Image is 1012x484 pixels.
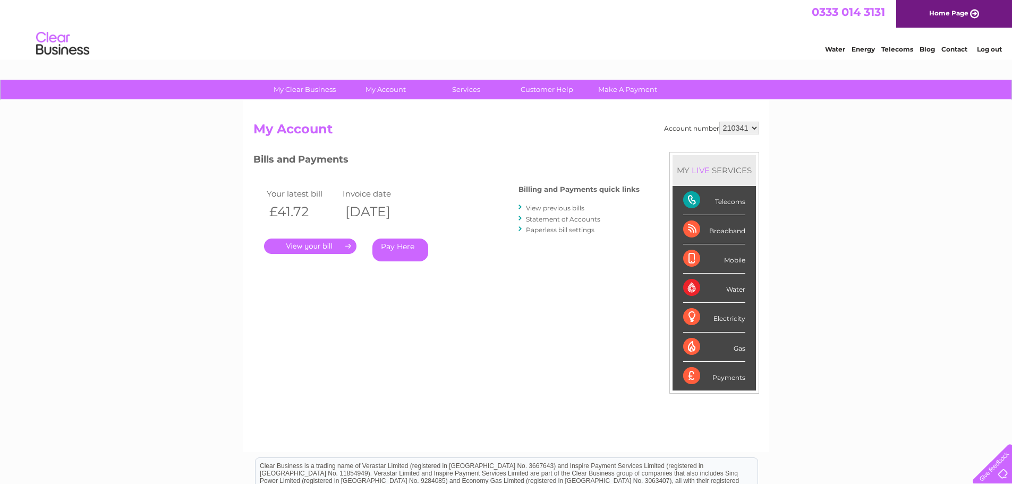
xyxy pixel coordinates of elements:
[342,80,429,99] a: My Account
[881,45,913,53] a: Telecoms
[261,80,348,99] a: My Clear Business
[340,186,416,201] td: Invoice date
[683,333,745,362] div: Gas
[526,226,594,234] a: Paperless bill settings
[264,239,356,254] a: .
[422,80,510,99] a: Services
[584,80,671,99] a: Make A Payment
[264,186,341,201] td: Your latest bill
[372,239,428,261] a: Pay Here
[683,303,745,332] div: Electricity
[503,80,591,99] a: Customer Help
[518,185,640,193] h4: Billing and Payments quick links
[526,204,584,212] a: View previous bills
[526,215,600,223] a: Statement of Accounts
[690,165,712,175] div: LIVE
[256,6,758,52] div: Clear Business is a trading name of Verastar Limited (registered in [GEOGRAPHIC_DATA] No. 3667643...
[673,155,756,185] div: MY SERVICES
[683,362,745,390] div: Payments
[664,122,759,134] div: Account number
[683,215,745,244] div: Broadband
[253,152,640,171] h3: Bills and Payments
[812,5,885,19] a: 0333 014 3131
[852,45,875,53] a: Energy
[253,122,759,142] h2: My Account
[683,186,745,215] div: Telecoms
[683,244,745,274] div: Mobile
[941,45,967,53] a: Contact
[977,45,1002,53] a: Log out
[340,201,416,223] th: [DATE]
[825,45,845,53] a: Water
[264,201,341,223] th: £41.72
[920,45,935,53] a: Blog
[683,274,745,303] div: Water
[36,28,90,60] img: logo.png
